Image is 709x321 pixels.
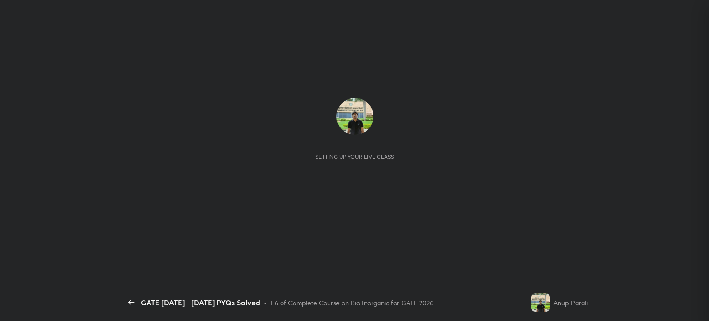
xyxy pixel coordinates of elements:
img: 2782fdca8abe4be7a832ca4e3fcd32a4.jpg [531,293,550,312]
div: Anup Parali [553,298,588,308]
div: • [264,298,267,308]
div: L6 of Complete Course on Bio Inorganic for GATE 2026 [271,298,433,308]
div: Setting up your live class [315,153,394,160]
div: GATE [DATE] - [DATE] PYQs Solved [141,297,260,308]
img: 2782fdca8abe4be7a832ca4e3fcd32a4.jpg [336,98,373,135]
